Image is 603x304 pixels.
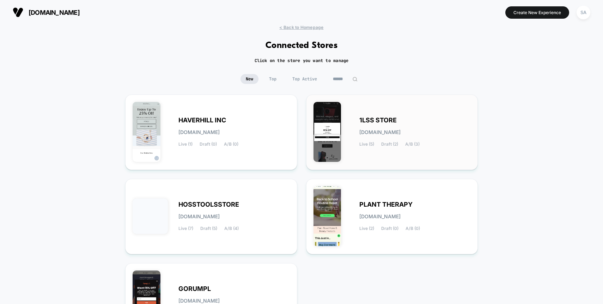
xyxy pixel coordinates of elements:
[178,142,193,147] span: Live (1)
[352,77,358,82] img: edit
[266,41,338,51] h1: Connected Stores
[178,214,220,219] span: [DOMAIN_NAME]
[178,286,211,291] span: GORUMPL
[133,102,160,162] img: HAVERHILL_INC
[279,25,323,30] span: < Back to Homepage
[359,214,401,219] span: [DOMAIN_NAME]
[255,58,349,63] h2: Click on the store you want to manage
[11,7,82,18] button: [DOMAIN_NAME]
[313,186,341,246] img: PLANT_THERAPY
[224,142,238,147] span: A/B (0)
[178,202,239,207] span: HOSSTOOLSSTORE
[178,298,220,303] span: [DOMAIN_NAME]
[200,142,217,147] span: Draft (0)
[240,74,258,84] span: New
[178,130,220,135] span: [DOMAIN_NAME]
[313,102,341,162] img: 1LSS_STORE
[359,130,401,135] span: [DOMAIN_NAME]
[224,226,239,231] span: A/B (4)
[381,142,398,147] span: Draft (2)
[577,6,590,19] div: SA
[359,226,374,231] span: Live (2)
[359,142,374,147] span: Live (5)
[178,226,193,231] span: Live (7)
[287,74,322,84] span: Top Active
[29,9,80,16] span: [DOMAIN_NAME]
[264,74,282,84] span: Top
[133,199,168,234] img: HOSSTOOLSSTORE
[406,226,420,231] span: A/B (0)
[381,226,398,231] span: Draft (0)
[574,5,592,20] button: SA
[359,118,397,123] span: 1LSS STORE
[178,118,226,123] span: HAVERHILL INC
[405,142,420,147] span: A/B (3)
[505,6,569,19] button: Create New Experience
[359,202,413,207] span: PLANT THERAPY
[13,7,23,18] img: Visually logo
[200,226,217,231] span: Draft (5)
